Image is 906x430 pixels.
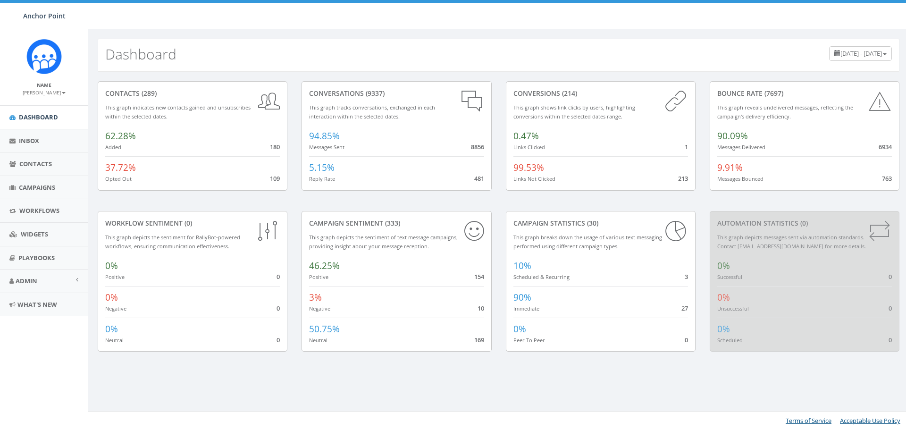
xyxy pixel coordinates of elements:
small: Positive [309,273,328,280]
span: 62.28% [105,130,136,142]
div: Campaign Statistics [513,219,688,228]
span: 10% [513,260,531,272]
span: 8856 [471,143,484,151]
div: conversations [309,89,484,98]
div: Campaign Sentiment [309,219,484,228]
small: Scheduled & Recurring [513,273,570,280]
small: This graph reveals undelivered messages, reflecting the campaign's delivery efficiency. [717,104,853,120]
span: 0.47% [513,130,539,142]
span: 1 [685,143,688,151]
span: (9337) [364,89,385,98]
span: 90.09% [717,130,748,142]
span: 50.75% [309,323,340,335]
small: Messages Sent [309,143,344,151]
span: (214) [560,89,577,98]
span: 0 [685,336,688,344]
span: [DATE] - [DATE] [840,49,882,58]
small: Opted Out [105,175,132,182]
small: Scheduled [717,337,743,344]
small: Messages Delivered [717,143,765,151]
span: 0 [277,336,280,344]
small: Links Clicked [513,143,545,151]
span: 0% [513,323,526,335]
small: This graph depicts the sentiment for RallyBot-powered workflows, ensuring communication effective... [105,234,240,250]
span: Contacts [19,160,52,168]
span: 213 [678,174,688,183]
a: Terms of Service [786,416,831,425]
span: 481 [474,174,484,183]
span: 0% [105,260,118,272]
small: This graph breaks down the usage of various text messaging performed using different campaign types. [513,234,662,250]
small: Immediate [513,305,539,312]
span: (7697) [763,89,783,98]
span: 0 [277,304,280,312]
small: This graph depicts the sentiment of text message campaigns, providing insight about your message ... [309,234,458,250]
span: (30) [585,219,598,228]
small: This graph depicts messages sent via automation standards. Contact [EMAIL_ADDRESS][DOMAIN_NAME] f... [717,234,866,250]
span: Workflows [19,206,59,215]
span: (0) [183,219,192,228]
span: 0 [889,304,892,312]
span: 763 [882,174,892,183]
a: [PERSON_NAME] [23,88,66,96]
small: Name [37,82,51,88]
div: contacts [105,89,280,98]
small: Reply Rate [309,175,335,182]
span: 3% [309,291,322,304]
span: 10 [478,304,484,312]
span: 90% [513,291,531,304]
h2: Dashboard [105,46,176,62]
small: Messages Bounced [717,175,763,182]
span: 154 [474,272,484,281]
div: Workflow Sentiment [105,219,280,228]
span: 180 [270,143,280,151]
span: 0 [277,272,280,281]
span: 9.91% [717,161,743,174]
span: 6934 [879,143,892,151]
span: Widgets [21,230,48,238]
small: Positive [105,273,125,280]
small: Neutral [105,337,124,344]
small: [PERSON_NAME] [23,89,66,96]
span: (333) [383,219,400,228]
span: 0% [717,323,730,335]
span: 169 [474,336,484,344]
span: 0% [717,291,730,304]
div: Bounce Rate [717,89,892,98]
span: 27 [681,304,688,312]
span: Playbooks [18,253,55,262]
span: Anchor Point [23,11,66,20]
small: Neutral [309,337,327,344]
span: Inbox [19,136,39,145]
span: (289) [140,89,157,98]
span: What's New [17,300,57,309]
span: 0 [889,336,892,344]
img: Rally_platform_Icon_1.png [26,39,62,74]
span: 0% [105,323,118,335]
span: 94.85% [309,130,340,142]
span: 46.25% [309,260,340,272]
div: conversions [513,89,688,98]
span: 0 [889,272,892,281]
small: Successful [717,273,742,280]
span: Admin [16,277,37,285]
small: This graph tracks conversations, exchanged in each interaction within the selected dates. [309,104,435,120]
small: Peer To Peer [513,337,545,344]
span: 37.72% [105,161,136,174]
span: 5.15% [309,161,335,174]
small: Unsuccessful [717,305,749,312]
span: 3 [685,272,688,281]
span: Dashboard [19,113,58,121]
div: Automation Statistics [717,219,892,228]
small: Negative [105,305,126,312]
a: Acceptable Use Policy [840,416,900,425]
span: Campaigns [19,183,55,192]
span: 99.53% [513,161,544,174]
small: This graph shows link clicks by users, highlighting conversions within the selected dates range. [513,104,635,120]
small: Added [105,143,121,151]
small: This graph indicates new contacts gained and unsubscribes within the selected dates. [105,104,251,120]
span: 0% [717,260,730,272]
small: Links Not Clicked [513,175,555,182]
span: 0% [105,291,118,304]
span: 109 [270,174,280,183]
